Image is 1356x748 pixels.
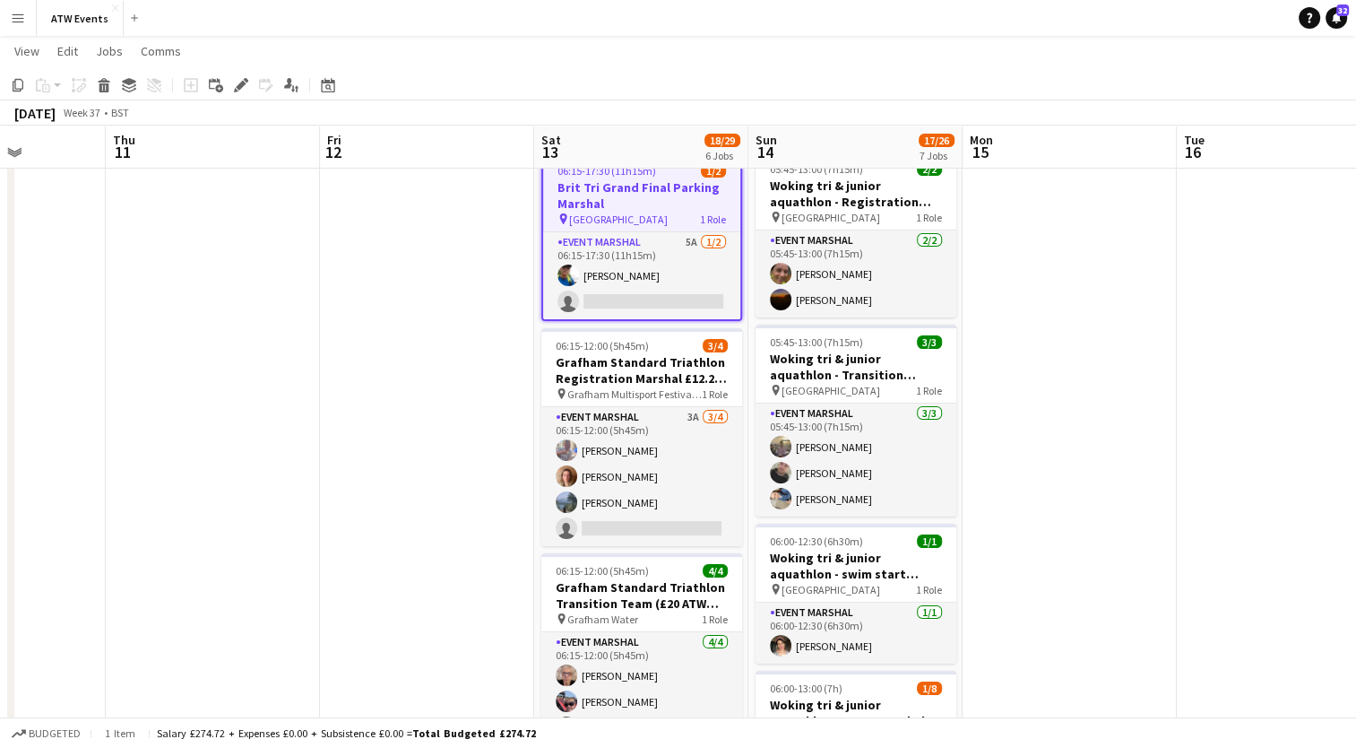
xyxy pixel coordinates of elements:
[916,211,942,224] span: 1 Role
[756,550,956,582] h3: Woking tri & junior aquathlon - swim start marshal
[50,39,85,63] a: Edit
[756,230,956,317] app-card-role: Event Marshal2/205:45-13:00 (7h15m)[PERSON_NAME][PERSON_NAME]
[59,106,104,119] span: Week 37
[1181,142,1205,162] span: 16
[157,726,536,740] div: Salary £274.72 + Expenses £0.00 + Subsistence £0.00 =
[99,726,142,740] span: 1 item
[327,132,341,148] span: Fri
[770,335,863,349] span: 05:45-13:00 (7h15m)
[1184,132,1205,148] span: Tue
[556,564,649,578] span: 06:15-12:00 (5h45m)
[543,179,740,212] h3: Brit Tri Grand Final Parking Marshal
[543,232,740,319] app-card-role: Event Marshal5A1/206:15-17:30 (11h15m)[PERSON_NAME]
[756,697,956,729] h3: Woking tri & junior aquathlon course marshal
[14,43,39,59] span: View
[134,39,188,63] a: Comms
[703,339,728,352] span: 3/4
[756,351,956,383] h3: Woking tri & junior aquathlon - Transition marshal
[700,213,726,226] span: 1 Role
[916,583,942,596] span: 1 Role
[539,142,561,162] span: 13
[37,1,124,36] button: ATW Events
[703,564,728,578] span: 4/4
[916,384,942,397] span: 1 Role
[541,152,742,321] app-job-card: 06:15-17:30 (11h15m)1/2Brit Tri Grand Final Parking Marshal [GEOGRAPHIC_DATA]1 RoleEvent Marshal5...
[919,134,954,147] span: 17/26
[9,724,83,744] button: Budgeted
[541,328,742,546] app-job-card: 06:15-12:00 (5h45m)3/4Grafham Standard Triathlon Registration Marshal £12.21 if over 21 per hour ...
[917,335,942,349] span: 3/3
[970,132,993,148] span: Mon
[7,39,47,63] a: View
[556,339,649,352] span: 06:15-12:00 (5h45m)
[967,142,993,162] span: 15
[756,404,956,517] app-card-role: Event Marshal3/305:45-13:00 (7h15m)[PERSON_NAME][PERSON_NAME][PERSON_NAME]
[704,134,740,147] span: 18/29
[567,613,638,626] span: Grafham Water
[756,132,777,148] span: Sun
[756,603,956,664] app-card-role: Event Marshal1/106:00-12:30 (6h30m)[PERSON_NAME]
[541,579,742,612] h3: Grafham Standard Triathlon Transition Team (£20 ATW credits per hour)
[701,164,726,178] span: 1/2
[57,43,78,59] span: Edit
[753,142,777,162] span: 14
[324,142,341,162] span: 12
[702,387,728,401] span: 1 Role
[110,142,135,162] span: 11
[756,178,956,210] h3: Woking tri & junior aquathlon - Registration marshal
[705,149,739,162] div: 6 Jobs
[541,407,742,546] app-card-role: Event Marshal3A3/406:15-12:00 (5h45m)[PERSON_NAME][PERSON_NAME][PERSON_NAME]
[917,162,942,176] span: 2/2
[782,211,880,224] span: [GEOGRAPHIC_DATA]
[756,152,956,317] app-job-card: 05:45-13:00 (7h15m)2/2Woking tri & junior aquathlon - Registration marshal [GEOGRAPHIC_DATA]1 Rol...
[782,384,880,397] span: [GEOGRAPHIC_DATA]
[756,524,956,664] app-job-card: 06:00-12:30 (6h30m)1/1Woking tri & junior aquathlon - swim start marshal [GEOGRAPHIC_DATA]1 RoleE...
[702,613,728,626] span: 1 Role
[412,726,536,740] span: Total Budgeted £274.72
[1326,7,1347,29] a: 32
[782,583,880,596] span: [GEOGRAPHIC_DATA]
[770,682,842,695] span: 06:00-13:00 (7h)
[770,535,863,548] span: 06:00-12:30 (6h30m)
[141,43,181,59] span: Comms
[1336,4,1349,16] span: 32
[96,43,123,59] span: Jobs
[89,39,130,63] a: Jobs
[917,682,942,695] span: 1/8
[541,132,561,148] span: Sat
[541,354,742,387] h3: Grafham Standard Triathlon Registration Marshal £12.21 if over 21 per hour
[29,727,81,740] span: Budgeted
[917,535,942,548] span: 1/1
[770,162,863,176] span: 05:45-13:00 (7h15m)
[113,132,135,148] span: Thu
[920,149,954,162] div: 7 Jobs
[756,325,956,517] app-job-card: 05:45-13:00 (7h15m)3/3Woking tri & junior aquathlon - Transition marshal [GEOGRAPHIC_DATA]1 RoleE...
[567,387,702,401] span: Grafham Multisport Festival (Pay includes free ATW race entry)
[569,213,668,226] span: [GEOGRAPHIC_DATA]
[111,106,129,119] div: BST
[557,164,656,178] span: 06:15-17:30 (11h15m)
[14,104,56,122] div: [DATE]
